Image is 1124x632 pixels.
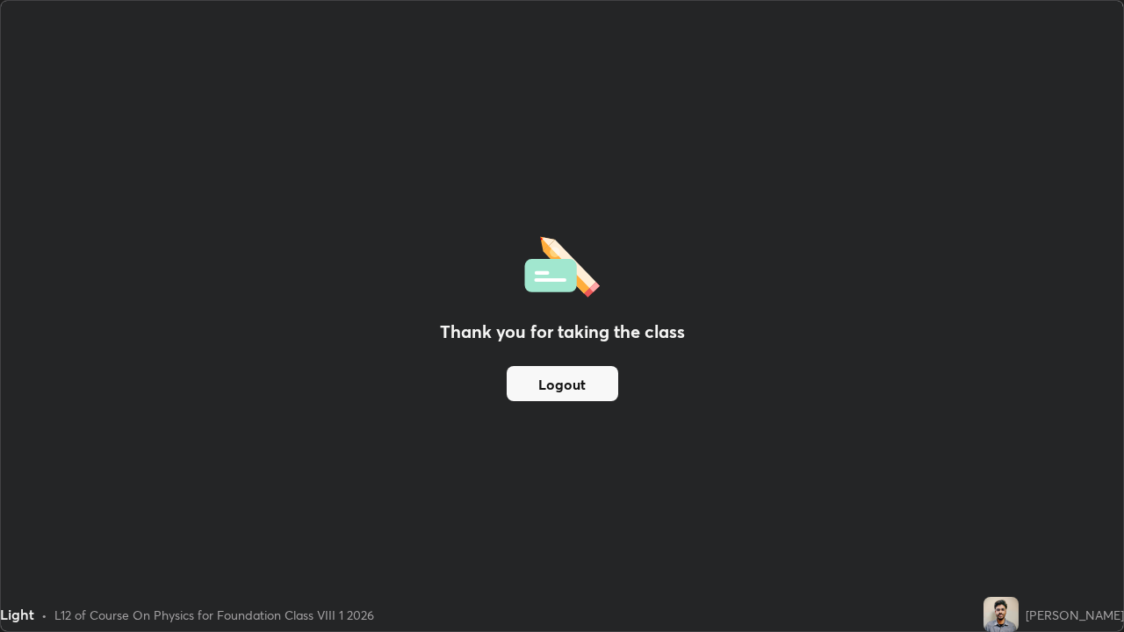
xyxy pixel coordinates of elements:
[54,606,374,624] div: L12 of Course On Physics for Foundation Class VIII 1 2026
[983,597,1019,632] img: 3c9dec5f42fd4e45b337763dbad41687.jpg
[507,366,618,401] button: Logout
[1026,606,1124,624] div: [PERSON_NAME]
[440,319,685,345] h2: Thank you for taking the class
[41,606,47,624] div: •
[524,231,600,298] img: offlineFeedback.1438e8b3.svg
